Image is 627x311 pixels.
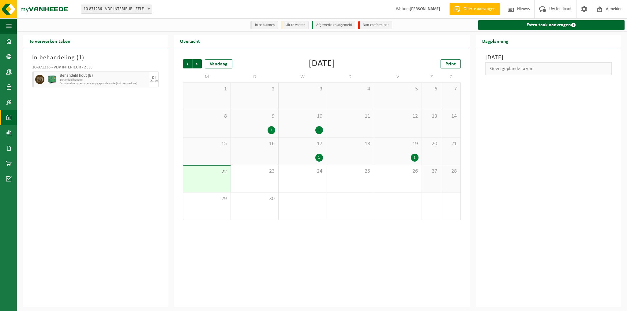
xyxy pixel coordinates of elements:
[250,21,278,29] li: In te plannen
[47,75,57,84] img: PB-HB-1400-HPE-GN-01
[478,20,625,30] a: Extra taak aanvragen
[32,65,159,71] div: 10-871236 - VDP INTERIEUR - ZELE
[193,59,202,68] span: Volgende
[444,141,457,147] span: 21
[150,80,158,83] div: 23/09
[377,141,419,147] span: 19
[377,113,419,120] span: 12
[32,53,159,62] h3: In behandeling ( )
[444,168,457,175] span: 28
[174,35,206,47] h2: Overzicht
[449,3,500,15] a: Offerte aanvragen
[281,21,309,29] li: Uit te voeren
[152,76,156,80] div: DI
[282,141,323,147] span: 17
[282,168,323,175] span: 24
[425,141,438,147] span: 20
[329,113,371,120] span: 11
[186,113,227,120] span: 8
[374,71,422,82] td: V
[234,196,275,202] span: 30
[282,113,323,120] span: 10
[485,62,612,75] div: Geen geplande taken
[186,196,227,202] span: 29
[315,154,323,162] div: 1
[183,71,231,82] td: M
[425,113,438,120] span: 13
[445,62,456,67] span: Print
[312,21,355,29] li: Afgewerkt en afgemeld
[485,53,612,62] h3: [DATE]
[326,71,374,82] td: D
[231,71,279,82] td: D
[476,35,515,47] h2: Dagplanning
[186,169,227,175] span: 22
[377,168,419,175] span: 26
[79,55,82,61] span: 1
[425,168,438,175] span: 27
[183,59,192,68] span: Vorige
[60,82,148,86] span: Omwisseling op aanvraag - op geplande route (incl. verwerking)
[441,71,461,82] td: Z
[315,126,323,134] div: 1
[60,73,148,78] span: Behandeld hout (B)
[234,113,275,120] span: 9
[279,71,326,82] td: W
[329,86,371,93] span: 4
[60,78,148,82] span: Behandeld hout (B)
[444,113,457,120] span: 14
[358,21,392,29] li: Non-conformiteit
[444,86,457,93] span: 7
[81,5,152,14] span: 10-871236 - VDP INTERIEUR - ZELE
[377,86,419,93] span: 5
[186,86,227,93] span: 1
[441,59,461,68] a: Print
[329,141,371,147] span: 18
[268,126,275,134] div: 1
[234,86,275,93] span: 2
[425,86,438,93] span: 6
[23,35,77,47] h2: Te verwerken taken
[422,71,441,82] td: Z
[411,154,419,162] div: 1
[309,59,335,68] div: [DATE]
[234,141,275,147] span: 16
[81,5,152,13] span: 10-871236 - VDP INTERIEUR - ZELE
[329,168,371,175] span: 25
[205,59,232,68] div: Vandaag
[282,86,323,93] span: 3
[186,141,227,147] span: 15
[234,168,275,175] span: 23
[462,6,497,12] span: Offerte aanvragen
[410,7,440,11] strong: [PERSON_NAME]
